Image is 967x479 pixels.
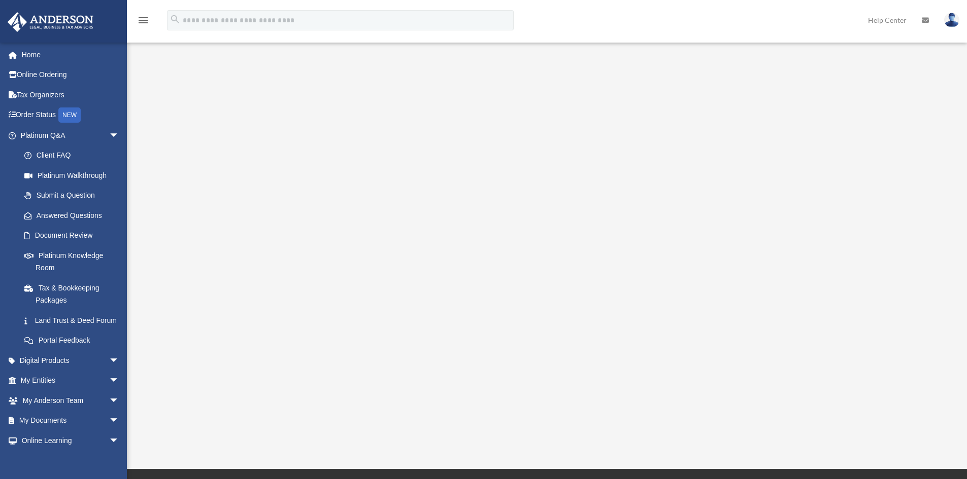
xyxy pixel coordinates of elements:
a: Submit a Question [14,186,135,206]
a: Home [7,45,135,65]
i: menu [137,14,149,26]
a: Client FAQ [14,145,135,166]
a: Answered Questions [14,205,135,226]
a: My Anderson Teamarrow_drop_down [7,390,135,411]
i: search [170,14,181,25]
a: Land Trust & Deed Forum [14,310,135,330]
a: Online Learningarrow_drop_down [7,430,135,451]
a: Platinum Q&Aarrow_drop_down [7,125,135,145]
a: Platinum Knowledge Room [14,245,135,278]
a: Portal Feedback [14,330,135,351]
span: arrow_drop_down [109,350,129,371]
a: menu [137,18,149,26]
a: Document Review [14,226,135,246]
span: arrow_drop_down [109,371,129,391]
a: Tax Organizers [7,85,135,105]
span: arrow_drop_down [109,411,129,431]
iframe: <span data-mce-type="bookmark" style="display: inline-block; width: 0px; overflow: hidden; line-h... [272,68,820,373]
span: arrow_drop_down [109,430,129,451]
span: arrow_drop_down [109,390,129,411]
img: User Pic [944,13,959,27]
a: Tax & Bookkeeping Packages [14,278,135,310]
a: My Entitiesarrow_drop_down [7,371,135,391]
a: My Documentsarrow_drop_down [7,411,135,431]
div: NEW [58,107,81,123]
a: Digital Productsarrow_drop_down [7,350,135,371]
a: Platinum Walkthrough [14,165,129,186]
img: Anderson Advisors Platinum Portal [5,12,96,32]
a: Order StatusNEW [7,105,135,126]
a: Online Ordering [7,65,135,85]
span: arrow_drop_down [109,125,129,146]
